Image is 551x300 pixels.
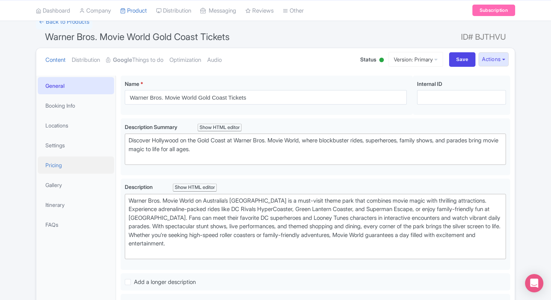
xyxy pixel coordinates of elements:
a: Booking Info [38,97,114,114]
input: Save [449,52,476,67]
a: Itinerary [38,196,114,213]
span: Name [125,81,139,87]
a: Audio [207,48,222,72]
span: Description Summary [125,124,179,130]
strong: Google [113,56,132,65]
div: Open Intercom Messenger [525,274,543,292]
a: Gallery [38,176,114,194]
a: Settings [38,137,114,154]
span: Internal ID [417,81,442,87]
a: Subscription [472,5,515,16]
div: Active [378,55,385,66]
a: General [38,77,114,94]
div: Show HTML editor [173,184,217,192]
a: Version: Primary [388,52,443,67]
button: Actions [478,52,509,66]
span: Warner Bros. Movie World Gold Coast Tickets [45,31,230,42]
a: FAQs [38,216,114,233]
span: Add a longer description [134,278,196,285]
a: ← Back to Products [36,15,92,29]
span: Description [125,184,154,190]
a: Distribution [72,48,100,72]
a: Locations [38,117,114,134]
div: Show HTML editor [198,124,242,132]
span: ID# BJTHVU [461,29,506,45]
a: GoogleThings to do [106,48,163,72]
a: Pricing [38,156,114,174]
div: Warner Bros. Movie World on Australia’s [GEOGRAPHIC_DATA] is a must-visit theme park that combine... [129,197,502,257]
a: Optimization [169,48,201,72]
span: Status [360,55,376,63]
a: Content [45,48,66,72]
div: Discover Hollywood on the Gold Coast at Warner Bros. Movie World, where blockbuster rides, superh... [129,136,502,162]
